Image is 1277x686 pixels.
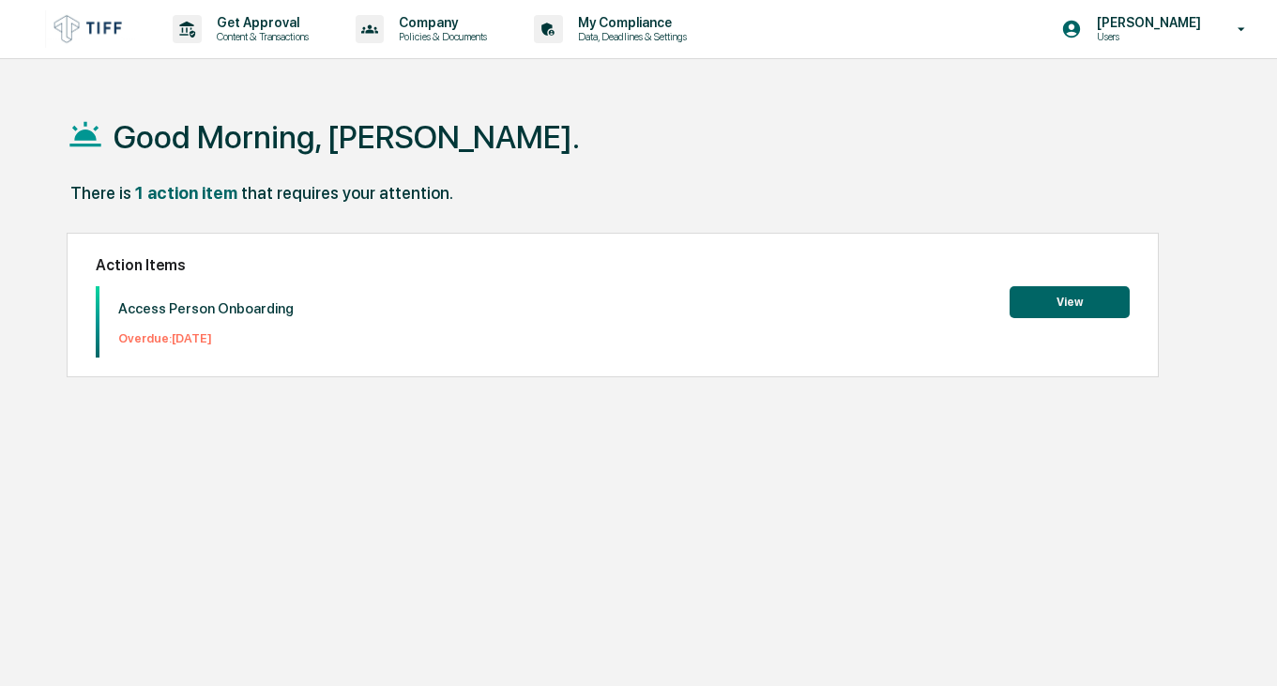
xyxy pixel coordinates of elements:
p: Users [1082,30,1210,43]
div: There is [70,183,131,203]
p: Data, Deadlines & Settings [563,30,696,43]
p: [PERSON_NAME] [1082,15,1210,30]
div: that requires your attention. [241,183,453,203]
p: My Compliance [563,15,696,30]
div: 1 action item [135,183,237,203]
p: Overdue: [DATE] [118,331,294,345]
p: Get Approval [202,15,318,30]
h2: Action Items [96,256,1130,274]
a: View [1010,292,1130,310]
img: logo [45,10,135,47]
p: Company [384,15,496,30]
p: Access Person Onboarding [118,300,294,317]
p: Content & Transactions [202,30,318,43]
h1: Good Morning, [PERSON_NAME]. [114,118,580,156]
p: Policies & Documents [384,30,496,43]
button: View [1010,286,1130,318]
